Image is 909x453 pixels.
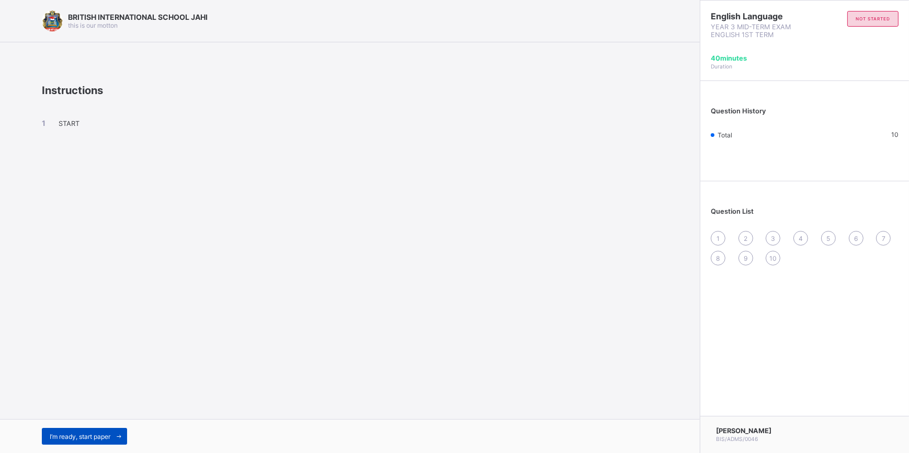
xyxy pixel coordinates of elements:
[717,235,720,242] span: 1
[771,235,775,242] span: 3
[716,427,771,435] span: [PERSON_NAME]
[711,54,747,62] span: 40 minutes
[882,235,885,242] span: 7
[744,254,747,262] span: 9
[68,13,208,21] span: BRITISH INTERNATIONAL SCHOOL JAHI
[854,235,858,242] span: 6
[711,207,754,215] span: Question List
[711,11,805,21] span: English Language
[42,84,103,97] span: Instructions
[718,131,732,139] span: Total
[50,433,110,440] span: I’m ready, start paper
[769,254,777,262] span: 10
[68,21,118,29] span: this is our motton
[716,436,758,442] span: BIS/ADMS/0046
[711,107,766,115] span: Question History
[711,23,805,39] span: YEAR 3 MID-TERM EXAM ENGLISH 1ST TERM
[826,235,830,242] span: 5
[799,235,803,242] span: 4
[856,16,890,21] span: not started
[59,120,79,127] span: START
[717,254,720,262] span: 8
[744,235,747,242] span: 2
[711,63,732,69] span: Duration
[891,131,899,138] span: 10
